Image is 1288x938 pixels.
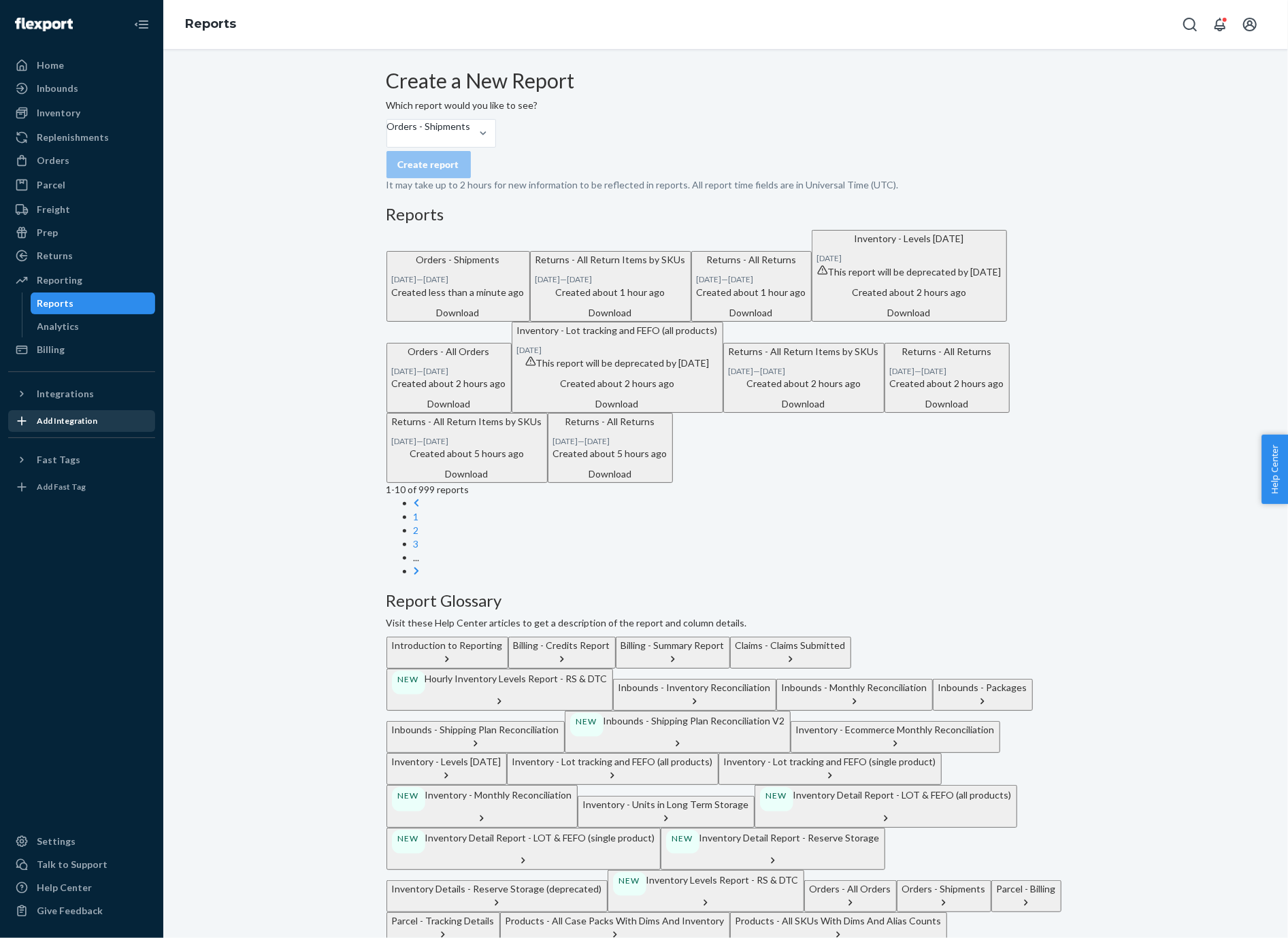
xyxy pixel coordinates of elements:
p: Which report would you like to see? [386,99,1066,112]
button: Returns - All Return Items by SKUs[DATE]—[DATE]Created about 5 hours agoDownload [386,413,548,483]
h3: Report Glossary [386,592,1066,609]
p: Returns - All Return Items by SKUs [535,253,686,267]
a: Returns [8,245,155,267]
div: Inventory - Units in Long Term Storage [583,798,749,811]
button: Orders - Shipments[DATE]—[DATE]Created less than a minute agoDownload [386,251,530,321]
button: Inbounds - Packages [933,679,1033,711]
div: Inventory Detail Report - LOT & FEFO (single product) [392,830,655,854]
div: Inventory - Levels [DATE] [392,755,501,769]
div: Inventory Details - Reserve Storage (deprecated) [392,882,602,896]
button: Introduction to Reporting [386,637,508,669]
button: Inventory - Levels [DATE][DATE]This report will be deprecated by [DATE]Created about 2 hours agoD... [812,230,1007,321]
div: Inventory - Lot tracking and FEFO (all products) [512,755,713,769]
button: Create report [386,151,471,178]
button: Integrations [8,383,155,405]
button: Returns - All Returns[DATE]—[DATE]Created about 2 hours agoDownload [885,343,1010,413]
button: Give Feedback [8,900,155,922]
button: Parcel - Billing [991,880,1061,912]
p: Orders - Shipments [392,253,525,267]
div: Billing - Credits Report [514,639,610,652]
button: NEWInventory Levels Report - RS & DTC [608,870,804,912]
p: This report will be deprecated by [DATE] [817,265,1002,279]
div: Inventory Detail Report - LOT & FEFO (all products) [760,787,1012,811]
a: Settings [8,831,155,852]
div: Orders [37,154,69,167]
p: Created about 2 hours ago [517,377,718,390]
a: Freight [8,199,155,220]
p: Created about 2 hours ago [392,377,506,390]
div: Home [37,58,64,72]
div: Download [817,306,1002,320]
div: Inventory Levels Report - RS & DTC [613,872,799,896]
a: Analytics [31,316,156,337]
button: Returns - All Return Items by SKUs[DATE]—[DATE]Created about 1 hour agoDownload [530,251,691,321]
div: Settings [37,835,76,848]
p: Created about 1 hour ago [535,286,686,299]
p: NEW [576,716,597,727]
div: Fast Tags [37,453,80,467]
p: Created about 2 hours ago [890,377,1004,390]
p: Created less than a minute ago [392,286,525,299]
p: Inventory - Levels [DATE] [817,232,1002,246]
div: Download [890,397,1004,411]
button: Returns - All Returns[DATE]—[DATE]Created about 1 hour agoDownload [691,251,812,321]
p: It may take up to 2 hours for new information to be reflected in reports. All report time fields ... [386,178,1066,192]
time: [DATE] [392,274,417,284]
time: [DATE] [517,345,542,355]
div: Replenishments [37,131,109,144]
div: Add Integration [37,415,97,426]
a: Reporting [8,269,155,291]
li: ... [414,551,1066,565]
div: Create report [398,158,459,171]
time: [DATE] [424,274,449,284]
button: Inventory - Lot tracking and FEFO (single product) [719,753,942,785]
div: Download [553,467,667,481]
p: — [392,435,542,447]
div: Billing [37,343,65,356]
a: Help Center [8,877,155,899]
button: Billing - Summary Report [616,637,730,669]
button: Orders - All Orders[DATE]—[DATE]Created about 2 hours agoDownload [386,343,512,413]
div: Returns [37,249,73,263]
div: Inbounds - Packages [938,681,1027,694]
p: — [392,365,506,377]
button: NEWInventory Detail Report - LOT & FEFO (single product) [386,828,661,870]
button: Inbounds - Shipping Plan Reconciliation [386,721,565,753]
button: Returns - All Return Items by SKUs[DATE]—[DATE]Created about 2 hours agoDownload [723,343,885,413]
a: Page 2 [414,524,419,536]
button: Open Search Box [1176,11,1204,38]
img: Flexport logo [15,18,73,31]
h3: Reports [386,205,1066,223]
button: Help Center [1261,435,1288,504]
div: Integrations [37,387,94,401]
button: Fast Tags [8,449,155,471]
time: [DATE] [761,366,786,376]
button: Claims - Claims Submitted [730,637,851,669]
button: Inbounds - Inventory Reconciliation [613,679,776,711]
div: Download [535,306,686,320]
div: Inventory Detail Report - Reserve Storage [666,830,880,854]
div: Help Center [37,881,92,894]
p: — [729,365,879,377]
a: Page 3 [414,538,419,550]
time: [DATE] [585,436,610,446]
button: Open notifications [1206,11,1234,38]
div: Products - All SKUs With Dims And Alias Counts [736,914,942,928]
p: NEW [672,833,693,844]
div: Parcel [37,178,65,192]
div: Orders - Shipments [902,882,986,896]
a: Replenishments [8,127,155,148]
a: Page 1 is your current page [414,511,419,522]
div: Reporting [37,273,82,287]
a: Billing [8,339,155,361]
div: Inbounds - Monthly Reconciliation [782,681,927,694]
button: NEWHourly Inventory Levels Report - RS & DTC [386,669,613,711]
time: [DATE] [729,366,754,376]
p: NEW [398,790,419,801]
button: Orders - All Orders [804,880,897,912]
time: [DATE] [424,436,449,446]
div: Download [392,306,525,320]
div: Orders - All Orders [810,882,891,896]
button: Orders - Shipments [897,880,991,912]
p: Returns - All Returns [890,345,1004,358]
